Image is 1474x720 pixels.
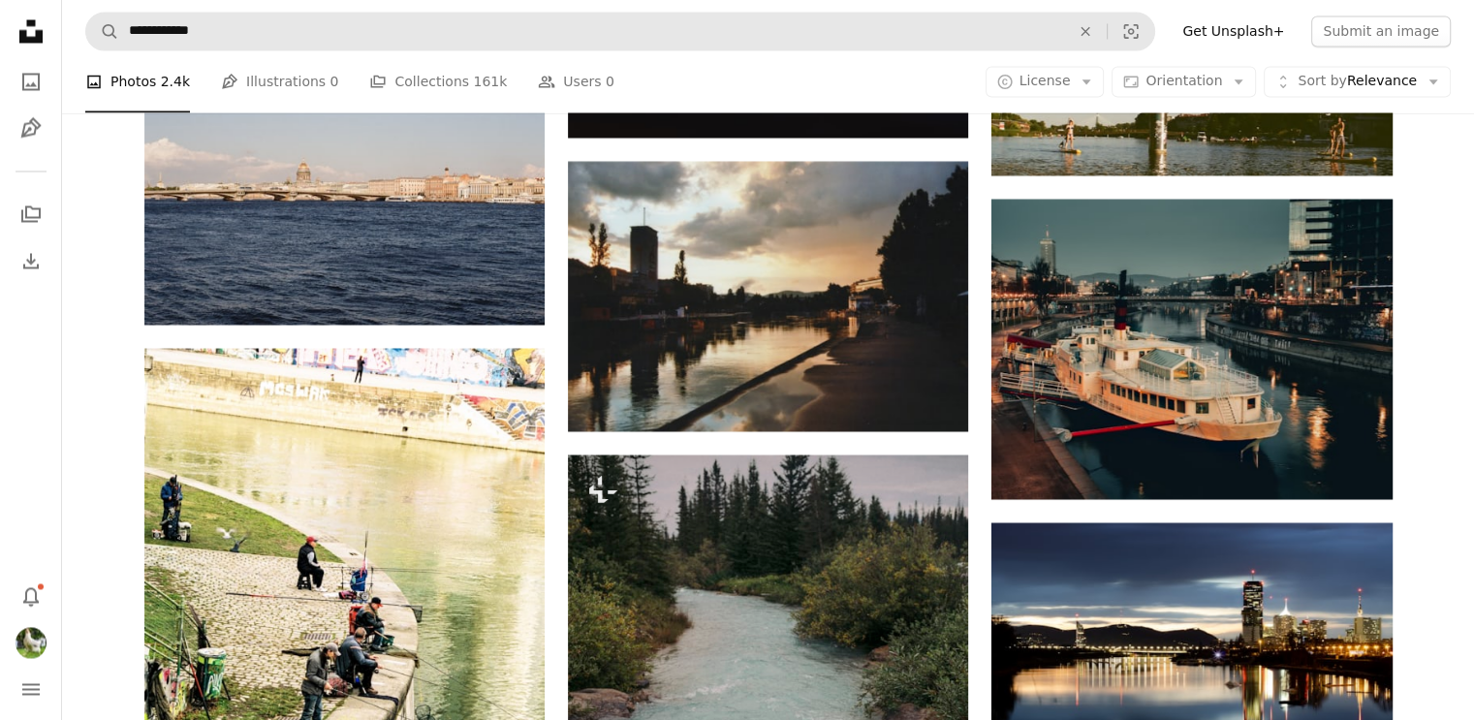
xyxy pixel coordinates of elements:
span: 0 [330,71,339,92]
button: Clear [1064,13,1107,49]
a: Home — Unsplash [12,12,50,54]
span: Sort by [1298,73,1346,88]
img: Avatar of user John Bell [16,627,47,658]
a: Photos [12,62,50,101]
button: Visual search [1108,13,1154,49]
a: a large body of water with a city in the background [991,646,1392,664]
button: Sort byRelevance [1264,66,1451,97]
button: License [986,66,1105,97]
button: Menu [12,670,50,708]
img: white and brown boat on dock during night time [991,199,1392,499]
a: City skyline with bridge over river on a clear day [144,182,545,200]
a: Illustrations [12,109,50,147]
a: Get Unsplash+ [1171,16,1296,47]
span: Relevance [1298,72,1417,91]
button: Notifications [12,577,50,615]
a: Collections 161k [369,50,507,112]
span: License [1019,73,1071,88]
a: Illustrations 0 [221,50,338,112]
a: Users 0 [538,50,614,112]
button: Orientation [1112,66,1256,97]
a: a group of people sitting on the side of a river [144,639,545,656]
button: Submit an image [1311,16,1451,47]
span: Orientation [1145,73,1222,88]
span: 161k [473,71,507,92]
span: 0 [606,71,614,92]
a: white and brown boat on dock during night time [991,340,1392,358]
a: Download History [12,241,50,280]
img: silhouette of building near water during sunrise [568,161,968,431]
img: City skyline with bridge over river on a clear day [144,58,545,324]
a: Collections [12,195,50,234]
button: Search Unsplash [86,13,119,49]
button: Profile [12,623,50,662]
form: Find visuals sitewide [85,12,1155,50]
a: silhouette of building near water during sunrise [568,287,968,304]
